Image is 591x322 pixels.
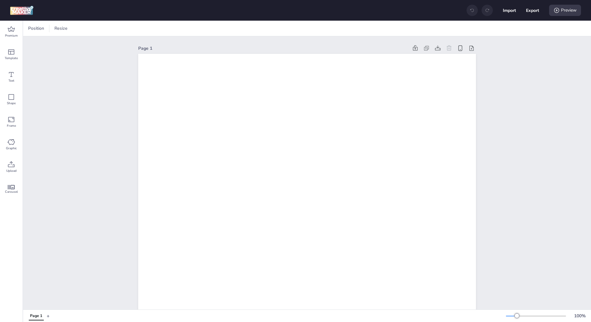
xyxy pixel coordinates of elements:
span: Text [8,78,14,83]
span: Premium [5,33,18,38]
div: Preview [549,5,581,16]
button: + [47,310,50,321]
span: Position [27,25,45,32]
span: Shape [7,101,16,106]
div: 100 % [572,313,587,319]
span: Graphic [6,146,17,151]
img: logo Creative Maker [10,6,33,15]
span: Resize [53,25,69,32]
div: Page 1 [30,313,42,319]
span: Frame [7,123,16,128]
span: Carousel [5,189,18,194]
div: Page 1 [138,45,408,52]
span: Template [5,56,18,61]
div: Tabs [26,310,47,321]
button: Export [526,4,539,17]
span: Upload [6,168,17,173]
button: Import [503,4,516,17]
